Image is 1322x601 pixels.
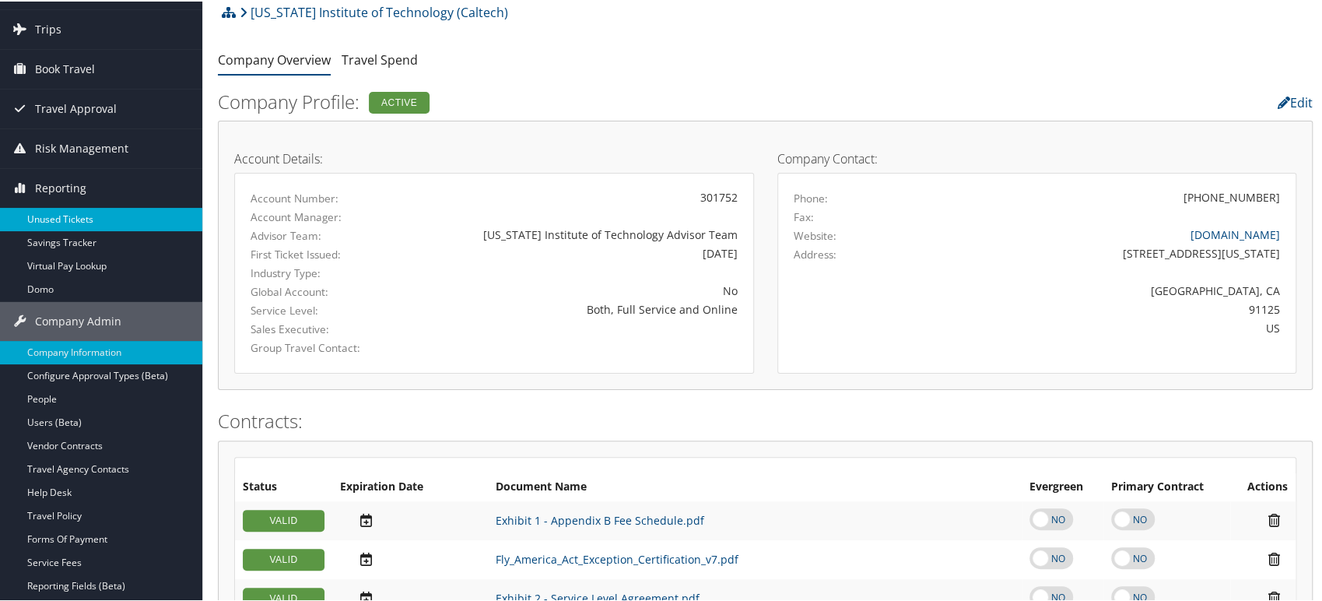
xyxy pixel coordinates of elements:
[251,227,397,242] label: Advisor Team:
[35,128,128,167] span: Risk Management
[920,244,1280,260] div: [STREET_ADDRESS][US_STATE]
[920,318,1280,335] div: US
[218,50,331,67] a: Company Overview
[340,511,480,527] div: Add/Edit Date
[35,48,95,87] span: Book Travel
[35,167,86,206] span: Reporting
[251,320,397,336] label: Sales Executive:
[251,264,397,279] label: Industry Type:
[251,208,397,223] label: Account Manager:
[421,300,738,316] div: Both, Full Service and Online
[794,245,836,261] label: Address:
[1191,226,1280,241] a: [DOMAIN_NAME]
[243,547,324,569] div: VALID
[35,88,117,127] span: Travel Approval
[243,508,324,530] div: VALID
[496,511,704,526] a: Exhibit 1 - Appendix B Fee Schedule.pdf
[777,151,1297,163] h4: Company Contact:
[235,472,332,500] th: Status
[251,189,397,205] label: Account Number:
[218,406,1313,433] h2: Contracts:
[251,245,397,261] label: First Ticket Issued:
[920,300,1280,316] div: 91125
[1103,472,1230,500] th: Primary Contract
[35,9,61,47] span: Trips
[421,188,738,204] div: 301752
[251,301,397,317] label: Service Level:
[342,50,418,67] a: Travel Spend
[1261,511,1288,527] i: Remove Contract
[794,189,828,205] label: Phone:
[1183,188,1280,204] div: [PHONE_NUMBER]
[421,244,738,260] div: [DATE]
[234,151,754,163] h4: Account Details:
[794,208,814,223] label: Fax:
[35,300,121,339] span: Company Admin
[369,90,430,112] div: Active
[1278,93,1313,110] a: Edit
[1230,472,1296,500] th: Actions
[488,472,1022,500] th: Document Name
[1261,550,1288,566] i: Remove Contract
[251,283,397,298] label: Global Account:
[332,472,488,500] th: Expiration Date
[421,281,738,297] div: No
[340,550,480,566] div: Add/Edit Date
[218,87,940,114] h2: Company Profile:
[421,225,738,241] div: [US_STATE] Institute of Technology Advisor Team
[920,281,1280,297] div: [GEOGRAPHIC_DATA], CA
[794,227,836,242] label: Website:
[496,550,738,565] a: Fly_America_Act_Exception_Certification_v7.pdf
[251,339,397,354] label: Group Travel Contact:
[1022,472,1103,500] th: Evergreen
